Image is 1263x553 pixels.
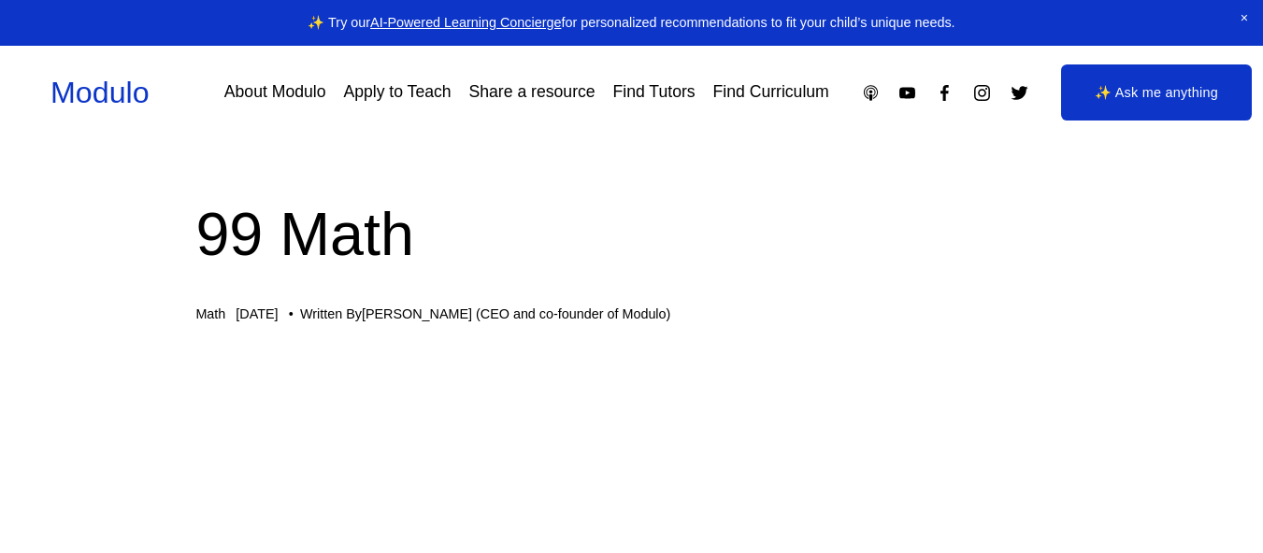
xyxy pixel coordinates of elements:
[195,306,225,321] a: Math
[972,83,992,103] a: Instagram
[224,77,326,109] a: About Modulo
[343,77,451,109] a: Apply to Teach
[713,77,829,109] a: Find Curriculum
[897,83,917,103] a: YouTube
[362,306,670,321] a: [PERSON_NAME] (CEO and co-founder of Modulo)
[50,76,150,109] a: Modulo
[613,77,696,109] a: Find Tutors
[1061,64,1252,121] a: ✨ Ask me anything
[935,83,954,103] a: Facebook
[1010,83,1029,103] a: Twitter
[861,83,881,103] a: Apple Podcasts
[469,77,596,109] a: Share a resource
[370,15,561,30] a: AI-Powered Learning Concierge
[300,306,670,322] div: Written By
[236,306,278,321] span: [DATE]
[195,192,1067,276] h1: 99 Math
